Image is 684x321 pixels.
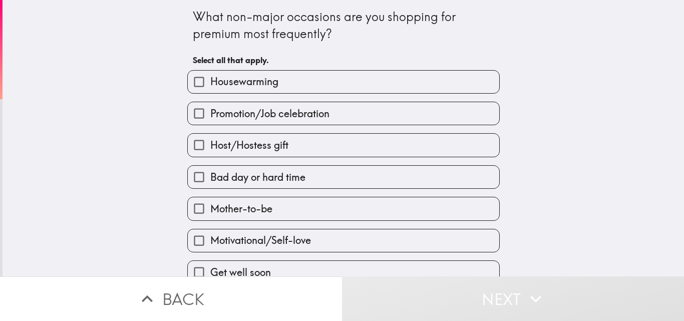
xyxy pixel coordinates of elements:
[188,197,499,220] button: Mother-to-be
[188,134,499,156] button: Host/Hostess gift
[210,138,288,152] span: Host/Hostess gift
[193,55,494,66] h6: Select all that apply.
[188,166,499,188] button: Bad day or hard time
[193,9,494,42] div: What non-major occasions are you shopping for premium most frequently?
[188,229,499,252] button: Motivational/Self-love
[210,170,305,184] span: Bad day or hard time
[210,233,311,247] span: Motivational/Self-love
[210,75,278,89] span: Housewarming
[210,265,271,279] span: Get well soon
[188,102,499,125] button: Promotion/Job celebration
[188,71,499,93] button: Housewarming
[342,276,684,321] button: Next
[210,107,329,121] span: Promotion/Job celebration
[188,261,499,283] button: Get well soon
[210,202,272,216] span: Mother-to-be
